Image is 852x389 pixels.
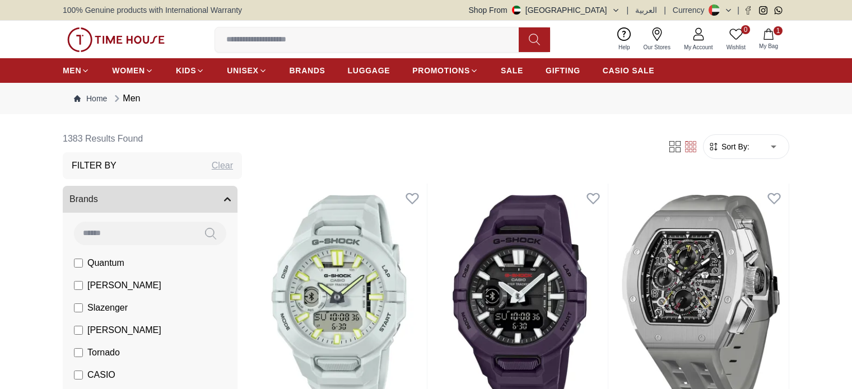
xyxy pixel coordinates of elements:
a: Our Stores [637,25,677,54]
span: PROMOTIONS [412,65,470,76]
span: Quantum [87,256,124,270]
button: Sort By: [708,141,749,152]
input: [PERSON_NAME] [74,326,83,335]
a: Instagram [759,6,767,15]
span: [PERSON_NAME] [87,279,161,292]
input: Tornado [74,348,83,357]
span: | [627,4,629,16]
span: BRANDS [290,65,325,76]
a: MEN [63,60,90,81]
button: Shop From[GEOGRAPHIC_DATA] [469,4,620,16]
a: Whatsapp [774,6,783,15]
span: Wishlist [722,43,750,51]
span: 100% Genuine products with International Warranty [63,4,242,16]
nav: Breadcrumb [63,83,789,114]
span: [PERSON_NAME] [87,324,161,337]
span: 1 [774,26,783,35]
span: CASIO SALE [603,65,655,76]
a: LUGGAGE [348,60,390,81]
span: My Account [679,43,718,51]
button: العربية [635,4,657,16]
a: GIFTING [546,60,580,81]
span: My Bag [755,42,783,50]
span: Slazenger [87,301,128,315]
input: [PERSON_NAME] [74,281,83,290]
span: GIFTING [546,65,580,76]
input: CASIO [74,371,83,379]
a: UNISEX [227,60,267,81]
a: Home [74,93,107,104]
span: Brands [69,193,98,206]
div: Men [111,92,140,105]
span: 0 [741,25,750,34]
div: Currency [673,4,709,16]
a: Help [612,25,637,54]
img: ... [67,27,165,52]
div: Clear [212,159,233,172]
a: CASIO SALE [603,60,655,81]
span: MEN [63,65,81,76]
a: KIDS [176,60,204,81]
span: CASIO [87,368,115,382]
a: Facebook [744,6,752,15]
a: WOMEN [112,60,153,81]
button: 1My Bag [752,26,785,53]
a: BRANDS [290,60,325,81]
input: Quantum [74,259,83,268]
button: Brands [63,186,238,213]
span: WOMEN [112,65,145,76]
span: | [737,4,739,16]
img: United Arab Emirates [512,6,521,15]
h3: Filter By [72,159,117,172]
span: SALE [501,65,523,76]
span: KIDS [176,65,196,76]
span: | [664,4,666,16]
span: Help [614,43,635,51]
span: Tornado [87,346,120,359]
span: Our Stores [639,43,675,51]
a: SALE [501,60,523,81]
span: Sort By: [719,141,749,152]
a: PROMOTIONS [412,60,478,81]
span: UNISEX [227,65,258,76]
a: 0Wishlist [720,25,752,54]
h6: 1383 Results Found [63,125,242,152]
input: Slazenger [74,303,83,312]
span: LUGGAGE [348,65,390,76]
